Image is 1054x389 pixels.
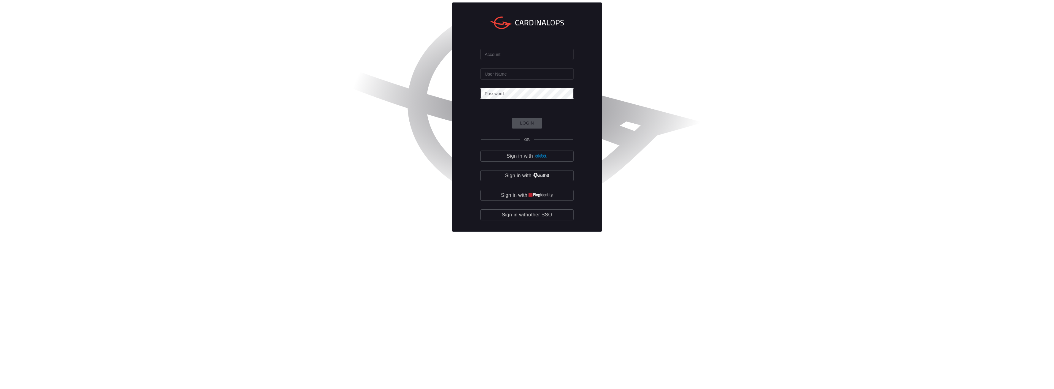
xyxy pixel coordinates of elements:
img: quu4iresuhQAAAABJRU5ErkJggg== [529,193,553,197]
button: Sign in withother SSO [480,209,574,220]
input: Type your user name [480,68,574,80]
button: Sign in with [480,170,574,181]
span: OR [524,137,530,142]
span: Sign in with [501,191,527,200]
button: Sign in with [480,190,574,201]
img: vP8Hhh4KuCH8AavWKdZY7RZgAAAAASUVORK5CYII= [533,173,549,178]
button: Sign in with [480,151,574,162]
span: Sign in with other SSO [502,211,552,219]
img: Ad5vKXme8s1CQAAAABJRU5ErkJggg== [534,154,548,158]
span: Sign in with [506,152,533,160]
span: Sign in with [505,171,531,180]
input: Type your account [480,49,574,60]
